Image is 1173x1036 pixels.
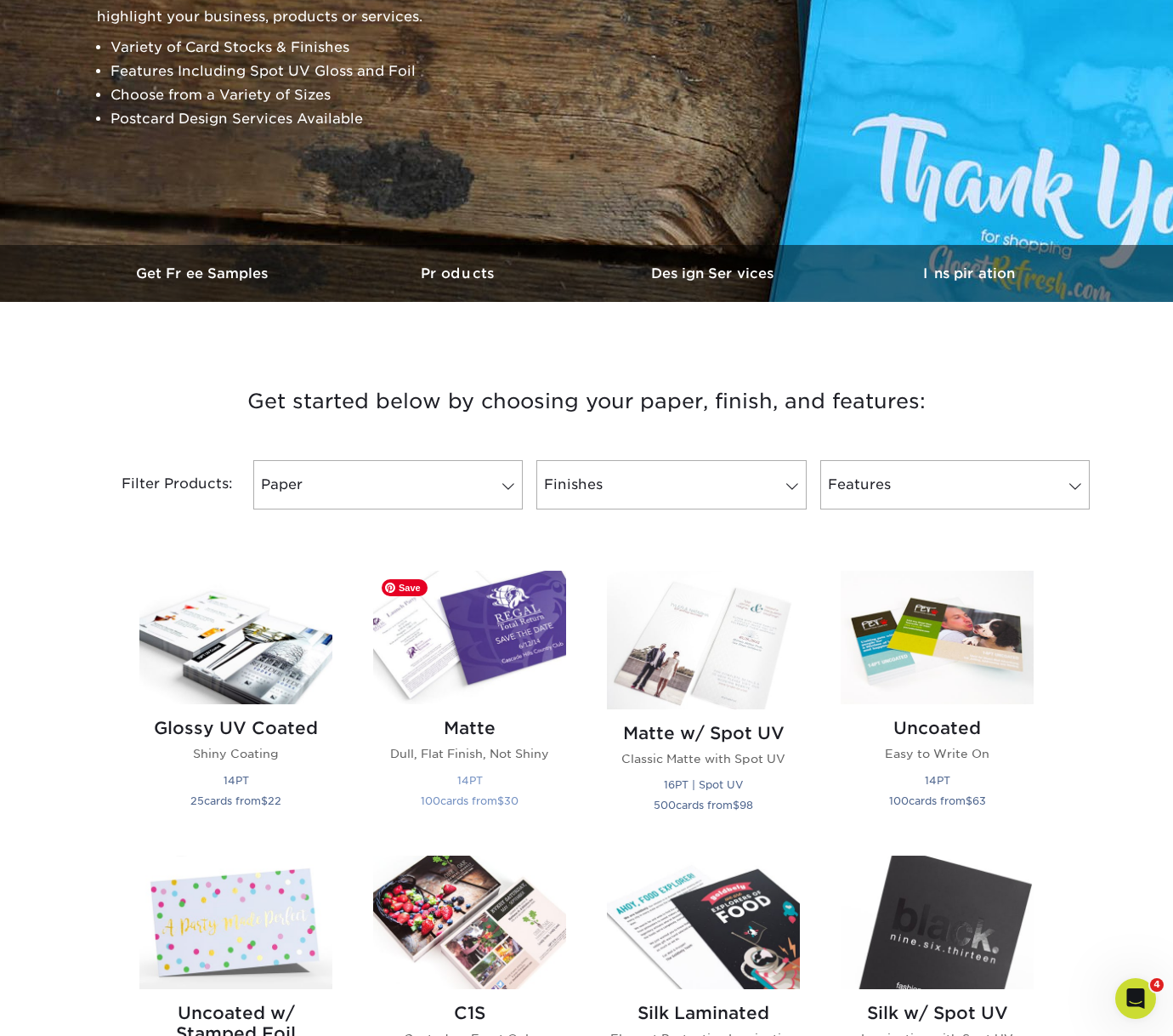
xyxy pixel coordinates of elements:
li: Features Including Spot UV Gloss and Foil [110,60,522,83]
span: $ [261,794,268,807]
span: 100 [421,794,440,807]
a: Get Free Samples [76,245,331,302]
img: Uncoated w/ Stamped Foil Postcards [139,856,332,989]
h3: Design Services [586,265,841,282]
a: Paper [253,460,523,509]
p: Shiny Coating [139,745,332,762]
small: cards from [421,794,518,807]
span: 25 [190,794,204,807]
h2: Matte [373,718,566,738]
h2: Matte w/ Spot UV [607,723,800,743]
span: 98 [739,799,753,811]
small: cards from [889,794,986,807]
h3: Products [331,265,586,282]
small: 14PT [925,774,950,787]
li: Variety of Card Stocks & Finishes [110,36,522,60]
a: Glossy UV Coated Postcards Glossy UV Coated Shiny Coating 14PT 25cards from$22 [139,571,332,835]
img: C1S Postcards [373,856,566,989]
h3: Get Free Samples [76,265,331,282]
small: cards from [190,794,281,807]
h2: Glossy UV Coated [139,718,332,738]
img: Uncoated Postcards [841,571,1034,704]
img: Matte Postcards [373,571,566,704]
p: Dull, Flat Finish, Not Shiny [373,745,566,762]
img: Matte w/ Spot UV Postcards [607,571,800,709]
img: Silk w/ Spot UV Postcards [841,856,1034,989]
h2: C1S [373,1003,566,1023]
a: Design Services [586,245,841,302]
a: Finishes [536,460,806,509]
span: 63 [972,794,986,807]
span: $ [966,794,972,807]
a: Matte w/ Spot UV Postcards Matte w/ Spot UV Classic Matte with Spot UV 16PT | Spot UV 500cards fr... [607,571,800,835]
span: 4 [1150,978,1164,992]
small: cards from [654,799,753,811]
span: 100 [889,794,909,807]
a: Matte Postcards Matte Dull, Flat Finish, Not Shiny 14PT 100cards from$30 [373,571,566,835]
span: 30 [504,794,518,807]
small: 14PT [224,774,249,787]
span: $ [497,794,504,807]
iframe: Intercom live chat [1115,978,1156,1019]
a: Inspiration [841,245,1096,302]
img: Silk Laminated Postcards [607,856,800,989]
h2: Silk w/ Spot UV [841,1003,1034,1023]
h2: Silk Laminated [607,1003,800,1023]
a: Uncoated Postcards Uncoated Easy to Write On 14PT 100cards from$63 [841,571,1034,835]
small: 16PT | Spot UV [664,778,743,791]
small: 14PT [457,774,483,787]
span: $ [733,799,739,811]
img: Glossy UV Coated Postcards [139,571,332,704]
div: Filter Products: [76,460,246,509]
a: Features [820,460,1090,509]
h2: Uncoated [841,718,1034,738]
p: Easy to Write On [841,745,1034,762]
span: Save [382,579,428,596]
p: Classic Matte with Spot UV [607,750,800,767]
h3: Inspiration [841,265,1096,282]
span: 22 [268,794,281,807]
a: Products [331,245,586,302]
span: 500 [654,799,676,811]
li: Choose from a Variety of Sizes [110,83,522,107]
h3: Get started below by choosing your paper, finish, and features: [89,363,1084,440]
li: Postcard Design Services Available [110,107,522,131]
